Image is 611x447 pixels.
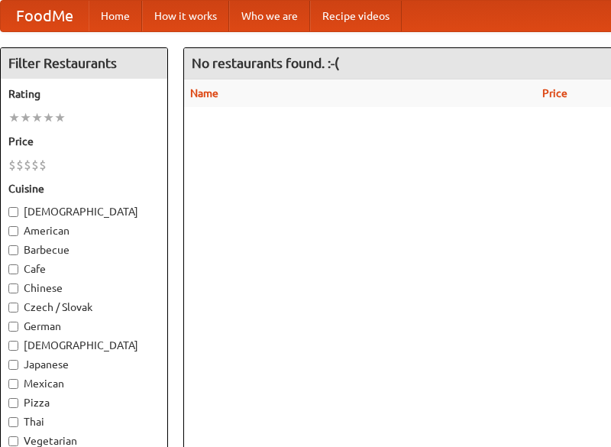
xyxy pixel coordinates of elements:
label: Cafe [8,261,160,277]
input: Czech / Slovak [8,303,18,313]
input: Cafe [8,264,18,274]
label: [DEMOGRAPHIC_DATA] [8,204,160,219]
li: ★ [20,109,31,126]
input: German [8,322,18,332]
li: $ [39,157,47,173]
label: [DEMOGRAPHIC_DATA] [8,338,160,353]
li: $ [31,157,39,173]
label: Thai [8,414,160,429]
label: Japanese [8,357,160,372]
h5: Price [8,134,160,149]
a: Who we are [229,1,310,31]
label: Barbecue [8,242,160,258]
a: Price [542,87,567,99]
li: $ [24,157,31,173]
li: ★ [54,109,66,126]
a: FoodMe [1,1,89,31]
input: Mexican [8,379,18,389]
input: Japanese [8,360,18,370]
label: German [8,319,160,334]
li: ★ [8,109,20,126]
a: Recipe videos [310,1,402,31]
li: $ [8,157,16,173]
li: ★ [43,109,54,126]
h5: Rating [8,86,160,102]
input: [DEMOGRAPHIC_DATA] [8,341,18,351]
input: Vegetarian [8,436,18,446]
label: Mexican [8,376,160,391]
a: Name [190,87,218,99]
ng-pluralize: No restaurants found. :-( [192,56,339,70]
input: Barbecue [8,245,18,255]
label: Chinese [8,280,160,296]
input: Chinese [8,283,18,293]
h4: Filter Restaurants [1,48,167,79]
h5: Cuisine [8,181,160,196]
input: Pizza [8,398,18,408]
label: Pizza [8,395,160,410]
input: [DEMOGRAPHIC_DATA] [8,207,18,217]
input: Thai [8,417,18,427]
li: ★ [31,109,43,126]
a: How it works [142,1,229,31]
li: $ [16,157,24,173]
label: Czech / Slovak [8,300,160,315]
a: Home [89,1,142,31]
input: American [8,226,18,236]
label: American [8,223,160,238]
